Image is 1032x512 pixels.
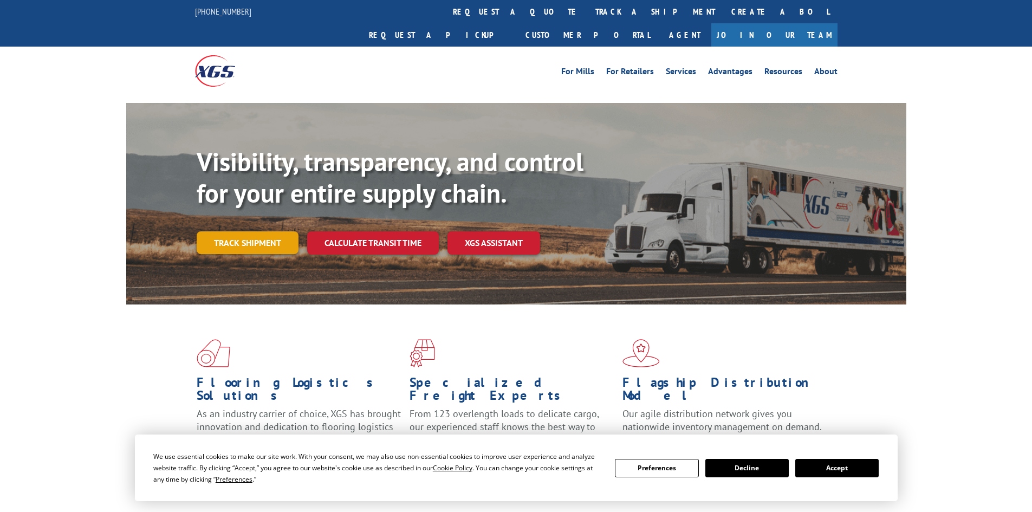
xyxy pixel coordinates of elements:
span: Preferences [216,475,252,484]
button: Preferences [615,459,698,477]
a: Services [666,67,696,79]
h1: Flooring Logistics Solutions [197,376,401,407]
a: For Retailers [606,67,654,79]
b: Visibility, transparency, and control for your entire supply chain. [197,145,583,210]
a: Customer Portal [517,23,658,47]
div: We use essential cookies to make our site work. With your consent, we may also use non-essential ... [153,451,602,485]
a: Advantages [708,67,752,79]
a: Resources [764,67,802,79]
a: Request a pickup [361,23,517,47]
a: Join Our Team [711,23,838,47]
a: XGS ASSISTANT [447,231,540,255]
a: About [814,67,838,79]
a: For Mills [561,67,594,79]
a: Calculate transit time [307,231,439,255]
button: Decline [705,459,789,477]
a: [PHONE_NUMBER] [195,6,251,17]
span: Cookie Policy [433,463,472,472]
h1: Specialized Freight Experts [410,376,614,407]
img: xgs-icon-focused-on-flooring-red [410,339,435,367]
h1: Flagship Distribution Model [622,376,827,407]
p: From 123 overlength loads to delicate cargo, our experienced staff knows the best way to move you... [410,407,614,456]
span: As an industry carrier of choice, XGS has brought innovation and dedication to flooring logistics... [197,407,401,446]
span: Our agile distribution network gives you nationwide inventory management on demand. [622,407,822,433]
a: Agent [658,23,711,47]
img: xgs-icon-total-supply-chain-intelligence-red [197,339,230,367]
img: xgs-icon-flagship-distribution-model-red [622,339,660,367]
button: Accept [795,459,879,477]
a: Track shipment [197,231,298,254]
div: Cookie Consent Prompt [135,435,898,501]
